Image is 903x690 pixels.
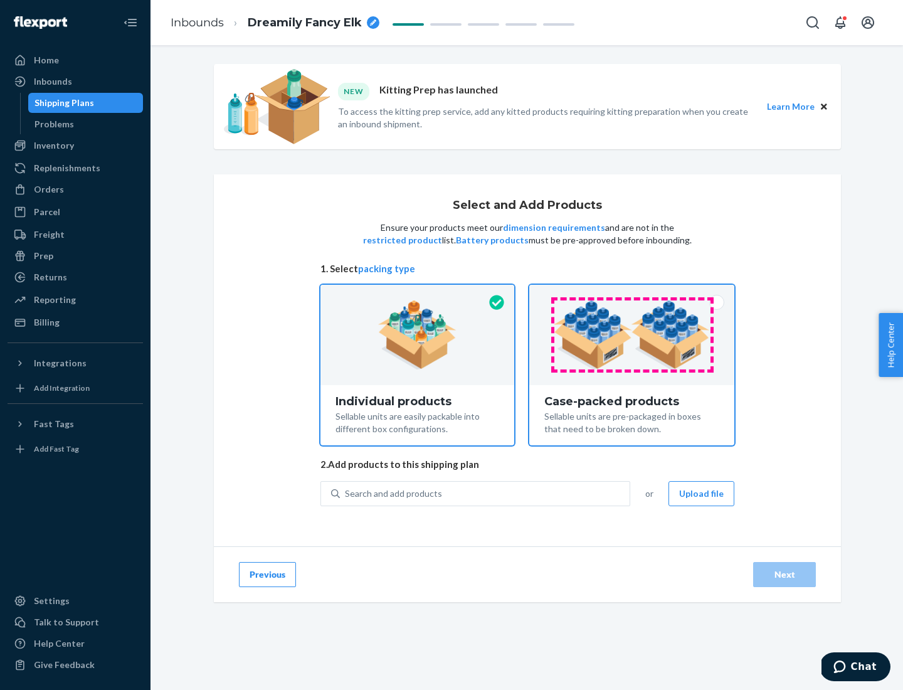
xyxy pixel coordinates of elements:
[34,659,95,671] div: Give Feedback
[320,262,734,275] span: 1. Select
[753,562,816,587] button: Next
[34,637,85,650] div: Help Center
[34,206,60,218] div: Parcel
[821,652,890,684] iframe: Opens a widget where you can chat to one of our agents
[34,294,76,306] div: Reporting
[34,316,60,329] div: Billing
[8,312,143,332] a: Billing
[8,72,143,92] a: Inbounds
[8,158,143,178] a: Replenishments
[34,183,64,196] div: Orders
[8,655,143,675] button: Give Feedback
[34,75,72,88] div: Inbounds
[34,250,53,262] div: Prep
[34,228,65,241] div: Freight
[358,262,415,275] button: packing type
[456,234,529,247] button: Battery products
[764,568,805,581] div: Next
[28,93,144,113] a: Shipping Plans
[338,83,369,100] div: NEW
[248,15,362,31] span: Dreamily Fancy Elk
[453,199,602,212] h1: Select and Add Products
[161,4,389,41] ol: breadcrumbs
[34,616,99,629] div: Talk to Support
[34,97,94,109] div: Shipping Plans
[503,221,605,234] button: dimension requirements
[8,267,143,287] a: Returns
[28,114,144,134] a: Problems
[800,10,825,35] button: Open Search Box
[363,234,442,247] button: restricted product
[171,16,224,29] a: Inbounds
[544,395,719,408] div: Case-packed products
[8,50,143,70] a: Home
[8,290,143,310] a: Reporting
[34,357,87,369] div: Integrations
[554,300,710,369] img: case-pack.59cecea509d18c883b923b81aeac6d0b.png
[8,202,143,222] a: Parcel
[767,100,815,114] button: Learn More
[378,300,457,369] img: individual-pack.facf35554cb0f1810c75b2bd6df2d64e.png
[34,54,59,66] div: Home
[335,408,499,435] div: Sellable units are easily packable into different box configurations.
[34,162,100,174] div: Replenishments
[8,634,143,654] a: Help Center
[34,595,70,607] div: Settings
[345,487,442,500] div: Search and add products
[645,487,653,500] span: or
[34,443,79,454] div: Add Fast Tag
[34,418,74,430] div: Fast Tags
[8,246,143,266] a: Prep
[335,395,499,408] div: Individual products
[8,612,143,632] button: Talk to Support
[855,10,880,35] button: Open account menu
[320,458,734,471] span: 2. Add products to this shipping plan
[8,591,143,611] a: Settings
[118,10,143,35] button: Close Navigation
[544,408,719,435] div: Sellable units are pre-packaged in boxes that need to be broken down.
[338,105,756,130] p: To access the kitting prep service, add any kitted products requiring kitting preparation when yo...
[668,481,734,506] button: Upload file
[239,562,296,587] button: Previous
[8,179,143,199] a: Orders
[828,10,853,35] button: Open notifications
[8,135,143,156] a: Inventory
[34,139,74,152] div: Inventory
[362,221,693,247] p: Ensure your products meet our and are not in the list. must be pre-approved before inbounding.
[879,313,903,377] button: Help Center
[8,353,143,373] button: Integrations
[8,414,143,434] button: Fast Tags
[8,378,143,398] a: Add Integration
[14,16,67,29] img: Flexport logo
[34,118,74,130] div: Problems
[8,439,143,459] a: Add Fast Tag
[34,383,90,393] div: Add Integration
[817,100,831,114] button: Close
[8,225,143,245] a: Freight
[34,271,67,284] div: Returns
[379,83,498,100] p: Kitting Prep has launched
